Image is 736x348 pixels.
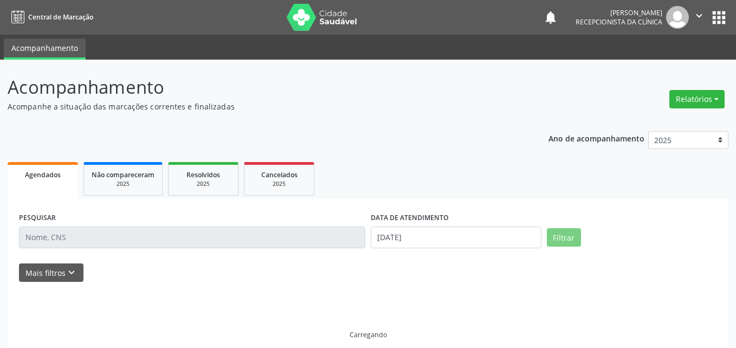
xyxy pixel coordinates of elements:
[19,263,83,282] button: Mais filtroskeyboard_arrow_down
[4,38,86,60] a: Acompanhamento
[261,170,298,179] span: Cancelados
[689,6,709,29] button: 
[66,267,78,279] i: keyboard_arrow_down
[19,210,56,227] label: PESQUISAR
[25,170,61,179] span: Agendados
[252,180,306,188] div: 2025
[576,17,662,27] span: Recepcionista da clínica
[693,10,705,22] i: 
[371,227,541,248] input: Selecione um intervalo
[92,170,154,179] span: Não compareceram
[547,228,581,247] button: Filtrar
[669,90,725,108] button: Relatórios
[19,227,365,248] input: Nome, CNS
[8,101,512,112] p: Acompanhe a situação das marcações correntes e finalizadas
[371,210,449,227] label: DATA DE ATENDIMENTO
[350,330,387,339] div: Carregando
[543,10,558,25] button: notifications
[8,74,512,101] p: Acompanhamento
[186,170,220,179] span: Resolvidos
[709,8,728,27] button: apps
[576,8,662,17] div: [PERSON_NAME]
[548,131,644,145] p: Ano de acompanhamento
[176,180,230,188] div: 2025
[92,180,154,188] div: 2025
[8,8,93,26] a: Central de Marcação
[666,6,689,29] img: img
[28,12,93,22] span: Central de Marcação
